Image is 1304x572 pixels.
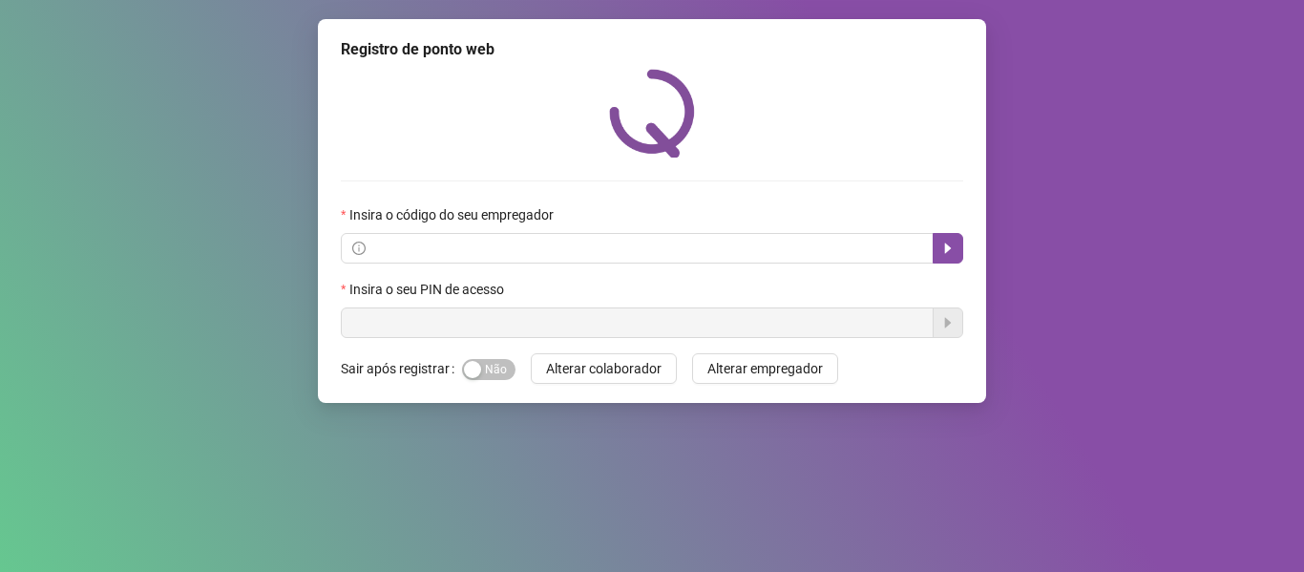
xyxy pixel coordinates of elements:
button: Alterar empregador [692,353,838,384]
label: Sair após registrar [341,353,462,384]
span: caret-right [940,241,956,256]
label: Insira o código do seu empregador [341,204,566,225]
img: QRPoint [609,69,695,158]
span: info-circle [352,242,366,255]
span: Alterar empregador [707,358,823,379]
label: Insira o seu PIN de acesso [341,279,516,300]
button: Alterar colaborador [531,353,677,384]
span: Alterar colaborador [546,358,662,379]
div: Registro de ponto web [341,38,963,61]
